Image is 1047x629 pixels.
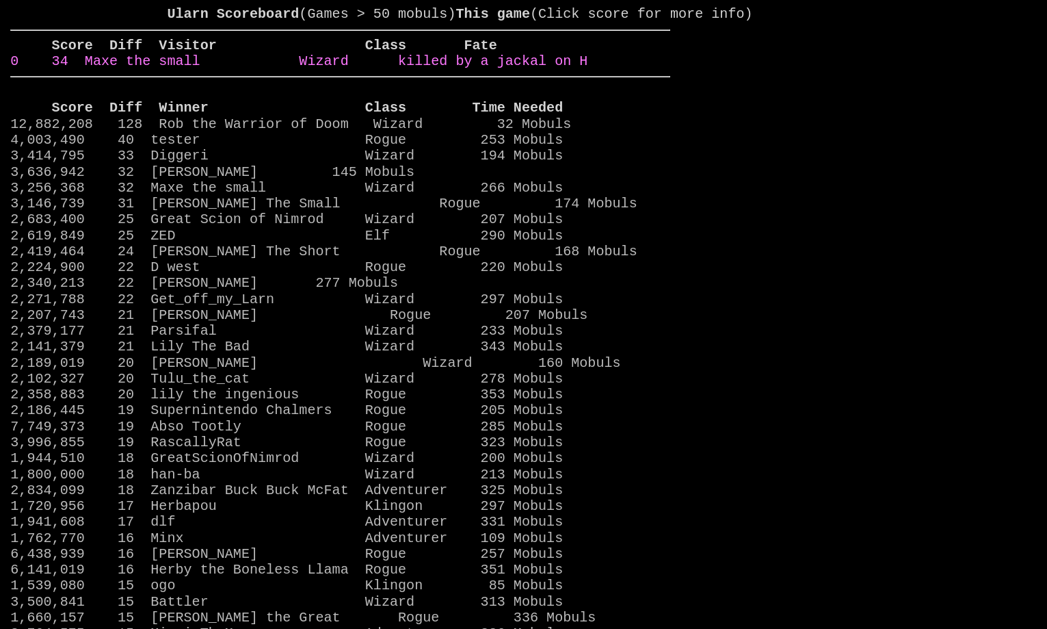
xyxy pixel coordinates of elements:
a: 2,102,327 20 Tulu_the_cat Wizard 278 Mobuls [10,371,563,387]
a: 2,186,445 19 Supernintendo Chalmers Rogue 205 Mobuls [10,402,563,418]
a: 4,003,490 40 tester Rogue 253 Mobuls [10,132,563,148]
a: 12,882,208 128 Rob the Warrior of Doom Wizard 32 Mobuls [10,116,571,132]
a: 3,500,841 15 Battler Wizard 313 Mobuls [10,594,563,610]
a: 7,749,373 19 Abso Tootly Rogue 285 Mobuls [10,419,563,435]
a: 1,762,770 16 Minx Adventurer 109 Mobuls [10,530,563,546]
a: 1,944,510 18 GreatScionOfNimrod Wizard 200 Mobuls [10,450,563,466]
b: Score Diff Visitor Class Fate [52,38,497,53]
a: 2,271,788 22 Get_off_my_Larn Wizard 297 Mobuls [10,292,563,307]
a: 3,636,942 32 [PERSON_NAME] 145 Mobuls [10,164,414,180]
a: 2,224,900 22 D west Rogue 220 Mobuls [10,259,563,275]
a: 3,414,795 33 Diggeri Wizard 194 Mobuls [10,148,563,164]
a: 3,146,739 31 [PERSON_NAME] The Small Rogue 174 Mobuls [10,196,637,211]
a: 6,141,019 16 Herby the Boneless Llama Rogue 351 Mobuls [10,562,563,578]
a: 3,996,855 19 RascallyRat Rogue 323 Mobuls [10,435,563,450]
a: 2,834,099 18 Zanzibar Buck Buck McFat Adventurer 325 Mobuls [10,483,563,498]
a: 1,941,608 17 dlf Adventurer 331 Mobuls [10,514,563,530]
b: Ularn Scoreboard [167,6,299,22]
a: 2,141,379 21 Lily The Bad Wizard 343 Mobuls [10,339,563,355]
a: 2,358,883 20 lily the ingenious Rogue 353 Mobuls [10,387,563,402]
a: 2,619,849 25 ZED Elf 290 Mobuls [10,228,563,244]
a: 1,539,080 15 ogo Klingon 85 Mobuls [10,578,563,593]
a: 0 34 Maxe the small Wizard killed by a jackal on H [10,53,587,69]
a: 1,800,000 18 han-ba Wizard 213 Mobuls [10,467,563,483]
a: 2,379,177 21 Parsifal Wizard 233 Mobuls [10,323,563,339]
a: 2,207,743 21 [PERSON_NAME] Rogue 207 Mobuls [10,307,587,323]
a: 6,438,939 16 [PERSON_NAME] Rogue 257 Mobuls [10,546,563,562]
a: 2,419,464 24 [PERSON_NAME] The Short Rogue 168 Mobuls [10,244,637,259]
a: 2,340,213 22 [PERSON_NAME] 277 Mobuls [10,275,398,291]
b: This game [455,6,530,22]
a: 2,683,400 25 Great Scion of Nimrod Wizard 207 Mobuls [10,211,563,227]
larn: (Games > 50 mobuls) (Click score for more info) Click on a score for more information ---- Reload... [10,6,670,598]
a: 1,720,956 17 Herbapou Klingon 297 Mobuls [10,498,563,514]
a: 2,189,019 20 [PERSON_NAME] Wizard 160 Mobuls [10,355,620,371]
a: 3,256,368 32 Maxe the small Wizard 266 Mobuls [10,180,563,196]
b: Score Diff Winner Class Time Needed [52,100,564,116]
